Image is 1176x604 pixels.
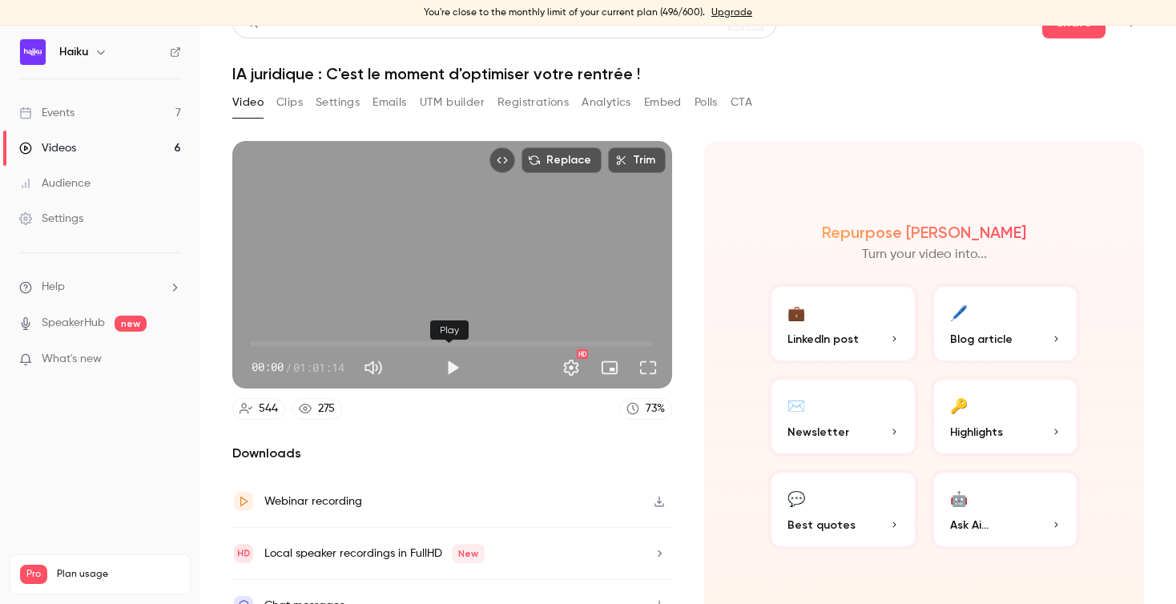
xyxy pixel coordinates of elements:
div: 00:00 [252,359,344,376]
span: What's new [42,351,102,368]
a: Upgrade [711,6,752,19]
span: / [285,359,292,376]
h6: Haiku [59,44,88,60]
li: help-dropdown-opener [19,279,181,296]
button: Play [437,352,469,384]
a: 544 [232,398,285,420]
button: CTA [731,90,752,115]
button: Video [232,90,264,115]
button: Replace [522,147,602,173]
button: Embed [644,90,682,115]
button: Mute [357,352,389,384]
a: 275 [292,398,342,420]
h2: Repurpose [PERSON_NAME] [822,223,1026,242]
span: Ask Ai... [950,517,989,534]
span: LinkedIn post [787,331,859,348]
h2: Downloads [232,444,672,463]
button: Embed video [489,147,515,173]
span: Help [42,279,65,296]
div: 🤖 [950,485,968,510]
button: Polls [695,90,718,115]
h1: IA juridique : C'est le moment d'optimiser votre rentrée ! [232,64,1144,83]
div: 💼 [787,300,805,324]
span: Newsletter [787,424,849,441]
span: Blog article [950,331,1013,348]
button: Turn on miniplayer [594,352,626,384]
button: Trim [608,147,666,173]
button: ✉️Newsletter [768,376,918,457]
div: 🔑 [950,393,968,417]
div: 544 [259,401,278,417]
button: Registrations [497,90,569,115]
button: Settings [555,352,587,384]
div: Settings [19,211,83,227]
div: 💬 [787,485,805,510]
button: 🖊️Blog article [931,284,1081,364]
button: 🔑Highlights [931,376,1081,457]
span: Best quotes [787,517,856,534]
p: Turn your video into... [862,245,987,264]
button: UTM builder [420,90,485,115]
button: Emails [373,90,406,115]
span: 01:01:14 [293,359,344,376]
span: New [452,544,485,563]
span: Pro [20,565,47,584]
div: Events [19,105,75,121]
button: 💬Best quotes [768,469,918,550]
button: 🤖Ask Ai... [931,469,1081,550]
div: 73 % [646,401,665,417]
a: SpeakerHub [42,315,105,332]
div: ✉️ [787,393,805,417]
span: new [115,316,147,332]
div: 🖊️ [950,300,968,324]
button: Clips [276,90,303,115]
a: 73% [619,398,672,420]
div: Videos [19,140,76,156]
span: 00:00 [252,359,284,376]
div: 275 [318,401,335,417]
button: 💼LinkedIn post [768,284,918,364]
button: Settings [316,90,360,115]
button: Analytics [582,90,631,115]
img: Haiku [20,39,46,65]
div: Play [430,320,469,340]
div: HD [577,349,588,359]
button: Full screen [632,352,664,384]
span: Plan usage [57,568,180,581]
span: Highlights [950,424,1003,441]
div: Local speaker recordings in FullHD [264,544,485,563]
iframe: Noticeable Trigger [162,352,181,367]
div: Webinar recording [264,492,362,511]
div: Audience [19,175,91,191]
